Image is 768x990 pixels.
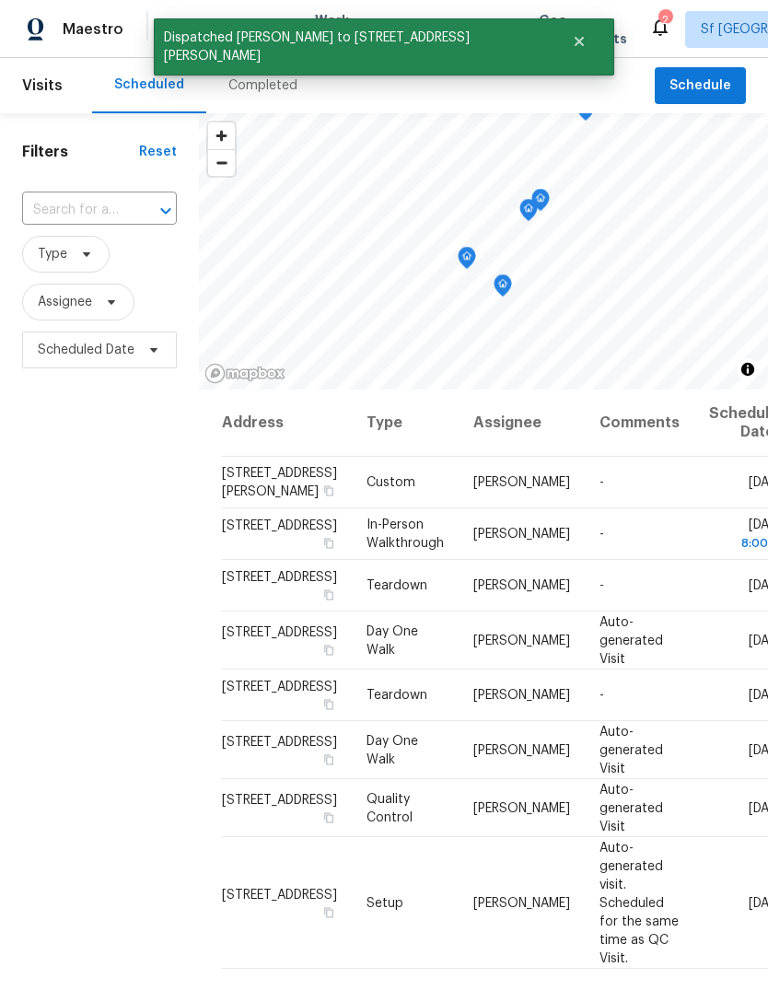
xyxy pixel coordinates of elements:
span: - [599,528,604,541]
span: [STREET_ADDRESS] [222,519,337,532]
span: [PERSON_NAME] [473,689,570,702]
span: Day One Walk [367,734,418,765]
span: [STREET_ADDRESS] [222,681,337,693]
span: [PERSON_NAME] [473,801,570,814]
div: Scheduled [114,76,184,94]
span: Toggle attribution [742,359,753,379]
button: Copy Address [320,751,337,767]
span: - [599,476,604,489]
span: Dispatched [PERSON_NAME] to [STREET_ADDRESS][PERSON_NAME] [154,18,549,76]
th: Comments [585,390,694,457]
span: Auto-generated Visit [599,615,663,665]
button: Close [549,23,610,60]
span: - [599,689,604,702]
div: Map marker [494,274,512,303]
button: Open [153,198,179,224]
a: Mapbox homepage [204,363,285,384]
button: Copy Address [320,696,337,713]
span: [STREET_ADDRESS] [222,888,337,901]
button: Schedule [655,67,746,105]
span: [STREET_ADDRESS] [222,625,337,638]
span: Setup [367,896,403,909]
span: [STREET_ADDRESS] [222,571,337,584]
button: Zoom in [208,122,235,149]
span: Auto-generated Visit [599,783,663,833]
span: [PERSON_NAME] [473,896,570,909]
span: [PERSON_NAME] [473,476,570,489]
span: [STREET_ADDRESS] [222,735,337,748]
div: Completed [228,76,297,95]
span: [STREET_ADDRESS] [222,793,337,806]
button: Copy Address [320,809,337,825]
span: Quality Control [367,792,413,823]
div: Map marker [458,247,476,275]
span: Work Orders [315,11,362,48]
button: Copy Address [320,641,337,658]
span: - [599,579,604,592]
span: Scheduled Date [38,341,134,359]
button: Toggle attribution [737,358,759,380]
span: Zoom out [208,150,235,176]
div: 2 [658,11,671,29]
span: [PERSON_NAME] [473,579,570,592]
span: Geo Assignments [539,11,627,48]
span: Type [38,245,67,263]
span: Visits [22,65,63,106]
span: [PERSON_NAME] [473,528,570,541]
div: Map marker [519,199,538,227]
span: [PERSON_NAME] [473,634,570,646]
th: Assignee [459,390,585,457]
span: Maestro [63,20,123,39]
span: Auto-generated Visit [599,725,663,775]
span: Teardown [367,689,427,702]
span: Auto-generated visit. Scheduled for the same time as QC Visit. [599,841,679,964]
input: Search for an address... [22,196,125,225]
button: Zoom out [208,149,235,176]
span: [STREET_ADDRESS][PERSON_NAME] [222,467,337,498]
span: [PERSON_NAME] [473,743,570,756]
span: Assignee [38,293,92,311]
span: Schedule [669,75,731,98]
th: Address [221,390,352,457]
h1: Filters [22,143,139,161]
div: Reset [139,143,177,161]
div: Map marker [531,189,550,217]
button: Copy Address [320,903,337,920]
